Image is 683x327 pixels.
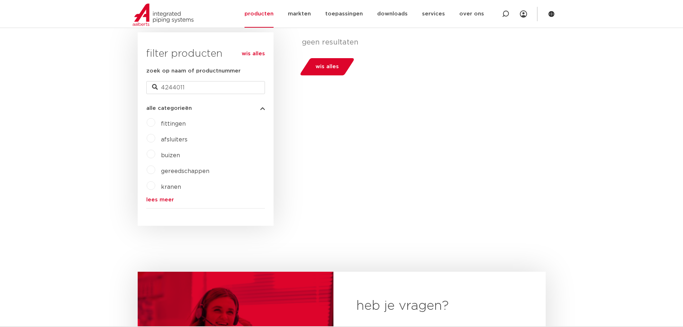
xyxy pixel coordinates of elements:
[146,197,265,202] a: lees meer
[161,168,209,174] a: gereedschappen
[146,81,265,94] input: zoeken
[161,153,180,158] a: buizen
[146,47,265,61] h3: filter producten
[302,38,540,47] p: geen resultaten
[146,67,241,75] label: zoek op naam of productnummer
[242,50,265,58] a: wis alles
[161,184,181,190] a: kranen
[146,106,265,111] button: alle categorieën
[161,121,186,127] a: fittingen
[316,61,339,73] span: wis alles
[146,106,192,111] span: alle categorieën
[161,137,188,143] a: afsluiters
[356,298,523,315] h2: heb je vragen?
